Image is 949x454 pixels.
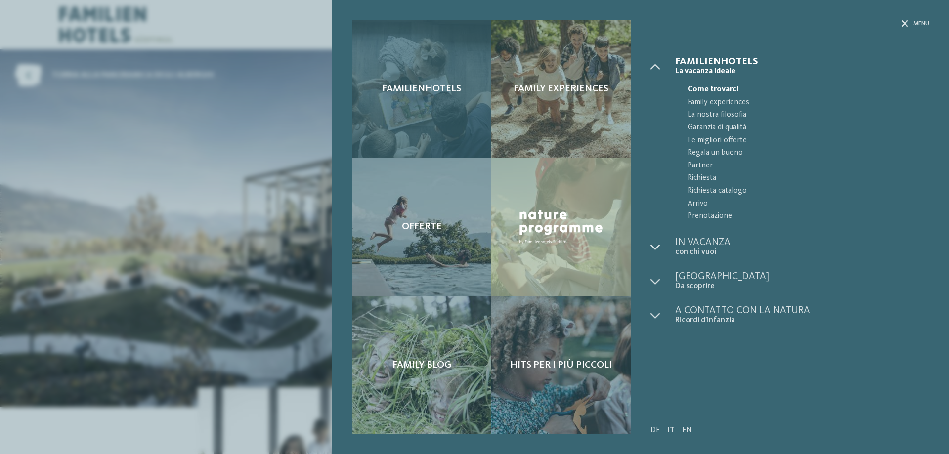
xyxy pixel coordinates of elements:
[352,20,491,158] a: AKI: tutto quello che un bimbo può desiderare Familienhotels
[667,426,675,434] a: IT
[402,221,442,233] span: Offerte
[650,426,660,434] a: DE
[688,147,929,160] span: Regala un buono
[675,67,929,76] span: La vacanza ideale
[688,160,929,172] span: Partner
[352,296,491,434] a: AKI: tutto quello che un bimbo può desiderare Family Blog
[675,185,929,198] a: Richiesta catalogo
[913,20,929,28] span: Menu
[688,83,929,96] span: Come trovarci
[675,57,929,67] span: Familienhotels
[688,122,929,134] span: Garanzia di qualità
[675,248,929,257] span: con chi vuoi
[675,238,929,257] a: In vacanza con chi vuoi
[675,160,929,172] a: Partner
[675,57,929,76] a: Familienhotels La vacanza ideale
[514,83,608,95] span: Family experiences
[491,158,631,296] a: AKI: tutto quello che un bimbo può desiderare Nature Programme
[675,147,929,160] a: Regala un buono
[510,359,612,371] span: Hits per i più piccoli
[491,20,631,158] a: AKI: tutto quello che un bimbo può desiderare Family experiences
[491,296,631,434] a: AKI: tutto quello che un bimbo può desiderare Hits per i più piccoli
[675,134,929,147] a: Le migliori offerte
[688,134,929,147] span: Le migliori offerte
[675,238,929,248] span: In vacanza
[688,172,929,185] span: Richiesta
[682,426,692,434] a: EN
[688,185,929,198] span: Richiesta catalogo
[382,83,461,95] span: Familienhotels
[352,158,491,296] a: AKI: tutto quello che un bimbo può desiderare Offerte
[688,210,929,223] span: Prenotazione
[675,122,929,134] a: Garanzia di qualità
[688,96,929,109] span: Family experiences
[675,272,929,282] span: [GEOGRAPHIC_DATA]
[675,109,929,122] a: La nostra filosofia
[688,109,929,122] span: La nostra filosofia
[675,83,929,96] a: Come trovarci
[675,316,929,325] span: Ricordi d’infanzia
[675,282,929,291] span: Da scoprire
[675,198,929,210] a: Arrivo
[688,198,929,210] span: Arrivo
[675,306,929,325] a: A contatto con la natura Ricordi d’infanzia
[675,96,929,109] a: Family experiences
[675,306,929,316] span: A contatto con la natura
[675,210,929,223] a: Prenotazione
[675,272,929,291] a: [GEOGRAPHIC_DATA] Da scoprire
[516,206,606,247] img: Nature Programme
[675,172,929,185] a: Richiesta
[392,359,451,371] span: Family Blog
